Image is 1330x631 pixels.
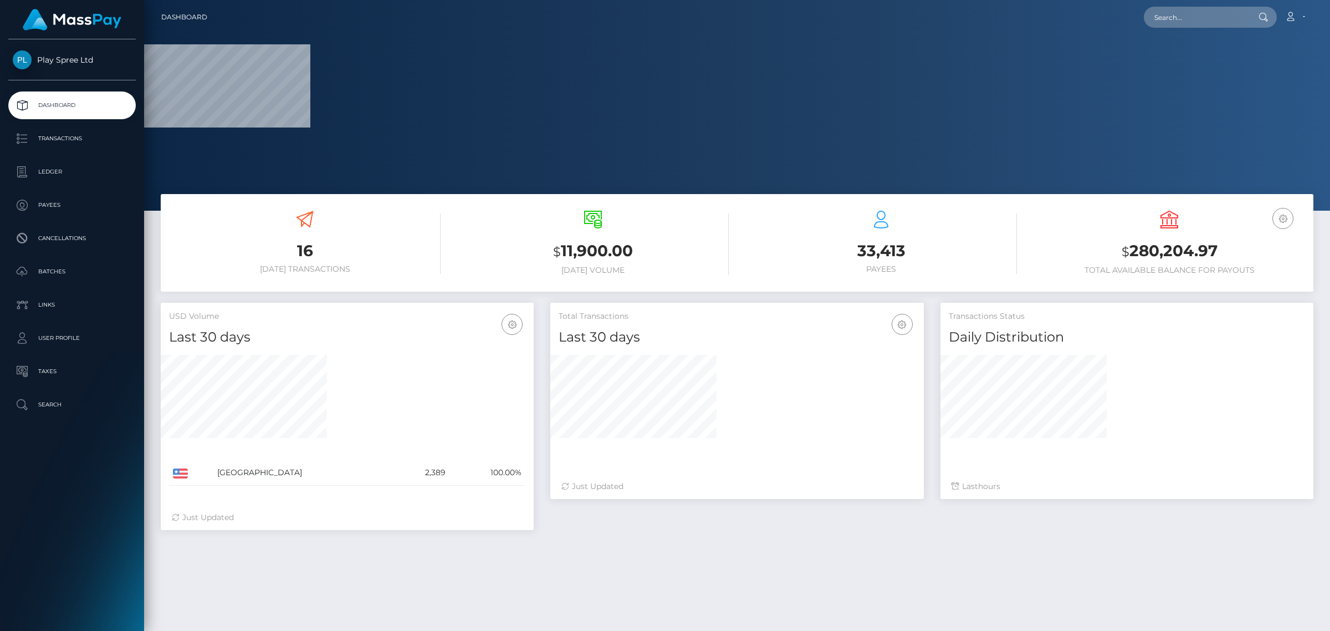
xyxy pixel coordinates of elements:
small: $ [553,244,561,259]
a: Payees [8,191,136,219]
p: Batches [13,263,131,280]
a: Search [8,391,136,419]
img: MassPay Logo [23,9,121,30]
p: Ledger [13,164,131,180]
div: Just Updated [172,512,523,523]
input: Search... [1144,7,1248,28]
img: Play Spree Ltd [13,50,32,69]
h3: 280,204.97 [1034,240,1305,263]
img: US.png [173,469,188,479]
h6: [DATE] Transactions [169,264,441,274]
h4: Daily Distribution [949,328,1305,347]
a: Cancellations [8,225,136,252]
h3: 16 [169,240,441,262]
h6: Payees [745,264,1017,274]
h3: 11,900.00 [457,240,729,263]
a: Ledger [8,158,136,186]
a: Dashboard [161,6,207,29]
h5: Total Transactions [559,311,915,322]
a: Taxes [8,358,136,385]
a: Transactions [8,125,136,152]
td: [GEOGRAPHIC_DATA] [213,460,395,486]
td: 2,389 [395,460,450,486]
p: Taxes [13,363,131,380]
h5: Transactions Status [949,311,1305,322]
p: Transactions [13,130,131,147]
h4: Last 30 days [559,328,915,347]
h6: [DATE] Volume [457,266,729,275]
h3: 33,413 [745,240,1017,262]
h4: Last 30 days [169,328,525,347]
div: Just Updated [561,481,912,492]
span: Play Spree Ltd [8,55,136,65]
a: Batches [8,258,136,286]
p: Search [13,396,131,413]
a: User Profile [8,324,136,352]
td: 100.00% [449,460,525,486]
p: Links [13,297,131,313]
small: $ [1122,244,1129,259]
p: Payees [13,197,131,213]
div: Last hours [952,481,1302,492]
p: Dashboard [13,97,131,114]
p: User Profile [13,330,131,347]
h5: USD Volume [169,311,525,322]
a: Links [8,291,136,319]
a: Dashboard [8,91,136,119]
p: Cancellations [13,230,131,247]
h6: Total Available Balance for Payouts [1034,266,1305,275]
